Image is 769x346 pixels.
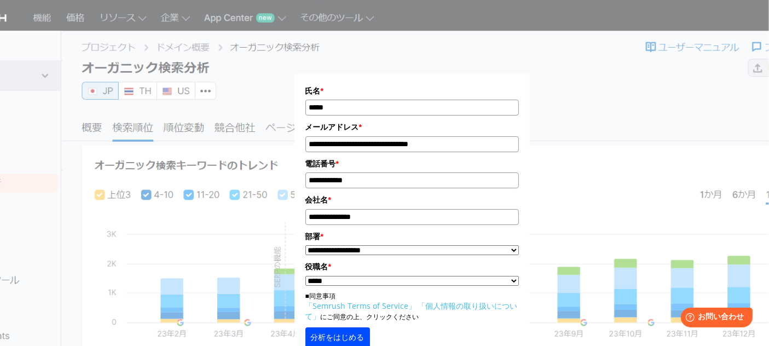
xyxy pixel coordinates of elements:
a: 「Semrush Terms of Service」 [305,301,417,311]
label: 役職名 [305,261,519,273]
label: 会社名 [305,194,519,206]
label: 部署 [305,230,519,243]
label: 氏名 [305,85,519,97]
p: ■同意事項 にご同意の上、クリックください [305,291,519,322]
iframe: Help widget launcher [672,303,757,334]
a: 「個人情報の取り扱いについて」 [305,301,518,321]
label: 電話番号 [305,158,519,170]
label: メールアドレス [305,121,519,133]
